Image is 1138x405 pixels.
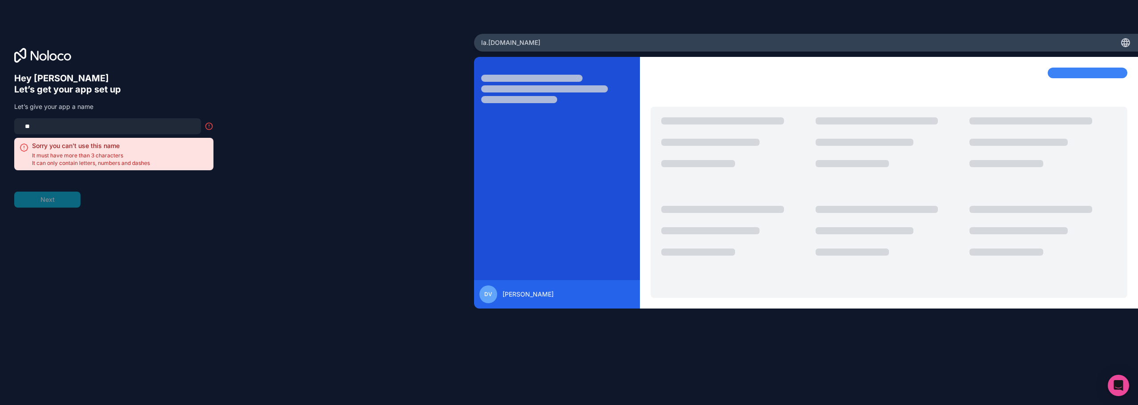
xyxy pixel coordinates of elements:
span: DV [484,291,492,298]
p: Let’s give your app a name [14,102,213,111]
span: It must have more than 3 characters [32,152,150,159]
span: [PERSON_NAME] [503,290,554,299]
span: It can only contain letters, numbers and dashes [32,160,150,167]
h6: Let’s get your app set up [14,84,213,95]
span: la .[DOMAIN_NAME] [481,38,540,47]
h2: Sorry you can't use this name [32,141,150,150]
h6: Hey [PERSON_NAME] [14,73,213,84]
div: Open Intercom Messenger [1108,375,1129,396]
